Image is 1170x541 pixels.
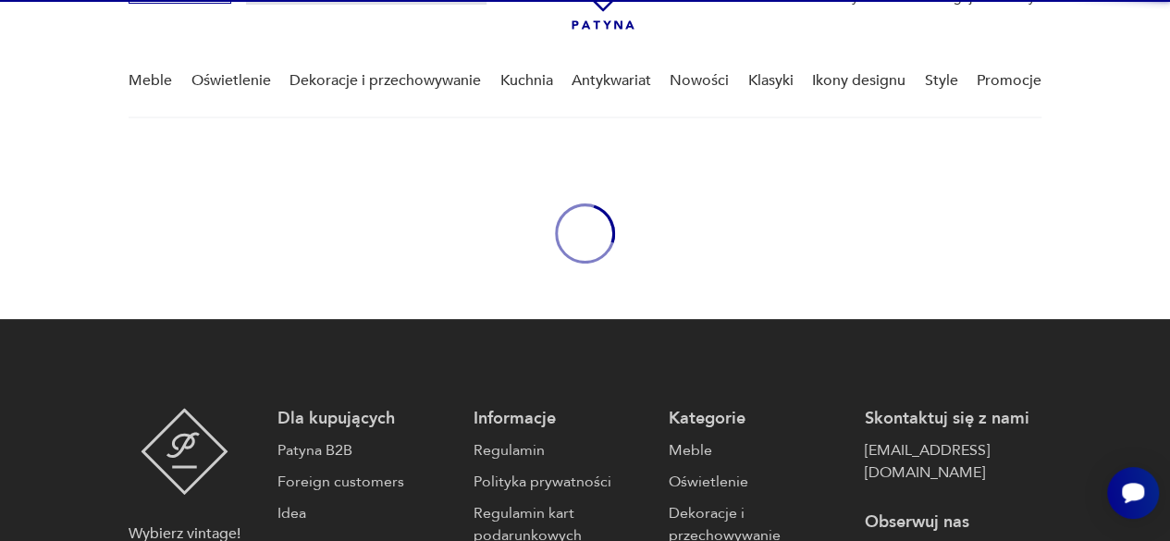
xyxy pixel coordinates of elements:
a: Antykwariat [572,45,651,117]
a: Ikony designu [812,45,905,117]
a: Style [924,45,957,117]
a: Dekoracje i przechowywanie [289,45,481,117]
a: Patyna B2B [277,439,454,461]
a: Idea [277,502,454,524]
img: Patyna - sklep z meblami i dekoracjami vintage [141,408,228,495]
a: Promocje [977,45,1041,117]
a: Klasyki [748,45,794,117]
a: Oświetlenie [191,45,271,117]
a: Nowości [670,45,729,117]
a: Oświetlenie [669,471,845,493]
p: Kategorie [669,408,845,430]
p: Informacje [474,408,650,430]
a: Foreign customers [277,471,454,493]
a: Meble [669,439,845,461]
p: Obserwuj nas [864,511,1041,534]
a: Meble [129,45,172,117]
p: Dla kupujących [277,408,454,430]
a: Regulamin [474,439,650,461]
iframe: Smartsupp widget button [1107,467,1159,519]
a: [EMAIL_ADDRESS][DOMAIN_NAME] [864,439,1041,484]
a: Kuchnia [499,45,552,117]
p: Skontaktuj się z nami [864,408,1041,430]
a: Polityka prywatności [474,471,650,493]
